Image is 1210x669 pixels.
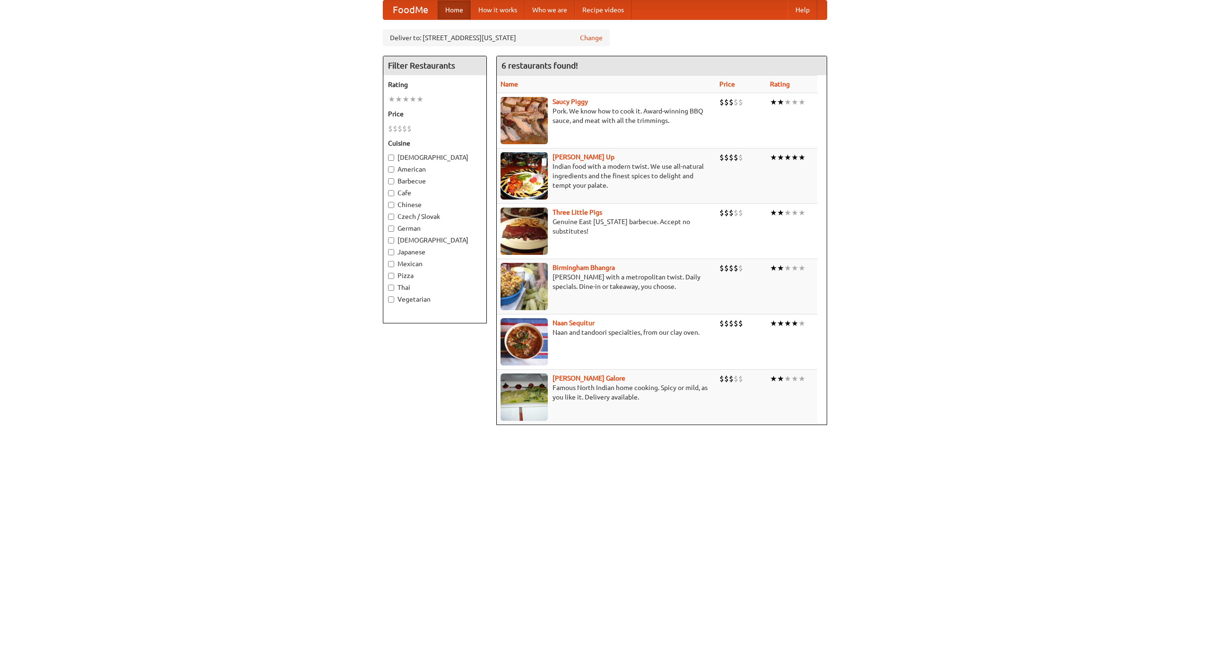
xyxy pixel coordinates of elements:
[719,374,724,384] li: $
[791,208,798,218] li: ★
[388,259,482,269] label: Mexican
[388,153,482,162] label: [DEMOGRAPHIC_DATA]
[777,97,784,107] li: ★
[724,208,729,218] li: $
[734,97,738,107] li: $
[525,0,575,19] a: Who we are
[724,263,729,273] li: $
[777,152,784,163] li: ★
[724,152,729,163] li: $
[388,249,394,255] input: Japanese
[501,152,548,200] img: curryup.jpg
[719,263,724,273] li: $
[798,152,805,163] li: ★
[729,318,734,329] li: $
[734,208,738,218] li: $
[388,176,482,186] label: Barbecue
[738,97,743,107] li: $
[791,97,798,107] li: ★
[388,261,394,267] input: Mexican
[501,318,548,365] img: naansequitur.jpg
[791,152,798,163] li: ★
[388,94,395,104] li: ★
[724,374,729,384] li: $
[388,188,482,198] label: Cafe
[388,109,482,119] h5: Price
[388,224,482,233] label: German
[798,97,805,107] li: ★
[734,152,738,163] li: $
[438,0,471,19] a: Home
[777,318,784,329] li: ★
[553,209,602,216] a: Three Little Pigs
[501,162,712,190] p: Indian food with a modern twist. We use all-natural ingredients and the finest spices to delight ...
[729,208,734,218] li: $
[395,94,402,104] li: ★
[798,318,805,329] li: ★
[729,97,734,107] li: $
[719,152,724,163] li: $
[501,61,578,70] ng-pluralize: 6 restaurants found!
[388,155,394,161] input: [DEMOGRAPHIC_DATA]
[388,190,394,196] input: Cafe
[734,374,738,384] li: $
[738,208,743,218] li: $
[553,153,614,161] a: [PERSON_NAME] Up
[501,272,712,291] p: [PERSON_NAME] with a metropolitan twist. Daily specials. Dine-in or takeaway, you choose.
[388,283,482,292] label: Thai
[770,318,777,329] li: ★
[784,318,791,329] li: ★
[738,374,743,384] li: $
[784,97,791,107] li: ★
[388,285,394,291] input: Thai
[553,98,588,105] b: Saucy Piggy
[791,318,798,329] li: ★
[388,165,482,174] label: American
[729,263,734,273] li: $
[383,29,610,46] div: Deliver to: [STREET_ADDRESS][US_STATE]
[777,263,784,273] li: ★
[777,374,784,384] li: ★
[383,0,438,19] a: FoodMe
[791,263,798,273] li: ★
[738,263,743,273] li: $
[388,214,394,220] input: Czech / Slovak
[388,296,394,303] input: Vegetarian
[501,106,712,125] p: Pork. We know how to cook it. Award-winning BBQ sauce, and meat with all the trimmings.
[398,123,402,134] li: $
[784,152,791,163] li: ★
[784,263,791,273] li: ★
[388,235,482,245] label: [DEMOGRAPHIC_DATA]
[770,263,777,273] li: ★
[784,374,791,384] li: ★
[388,212,482,221] label: Czech / Slovak
[383,56,486,75] h4: Filter Restaurants
[738,318,743,329] li: $
[770,374,777,384] li: ★
[770,208,777,218] li: ★
[501,217,712,236] p: Genuine East [US_STATE] barbecue. Accept no substitutes!
[407,123,412,134] li: $
[798,208,805,218] li: ★
[501,328,712,337] p: Naan and tandoori specialties, from our clay oven.
[388,80,482,89] h5: Rating
[575,0,631,19] a: Recipe videos
[719,208,724,218] li: $
[734,263,738,273] li: $
[501,97,548,144] img: saucy.jpg
[724,318,729,329] li: $
[553,319,595,327] a: Naan Sequitur
[719,97,724,107] li: $
[719,318,724,329] li: $
[388,123,393,134] li: $
[724,97,729,107] li: $
[388,295,482,304] label: Vegetarian
[580,33,603,43] a: Change
[501,80,518,88] a: Name
[553,374,625,382] a: [PERSON_NAME] Galore
[798,263,805,273] li: ★
[770,80,790,88] a: Rating
[738,152,743,163] li: $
